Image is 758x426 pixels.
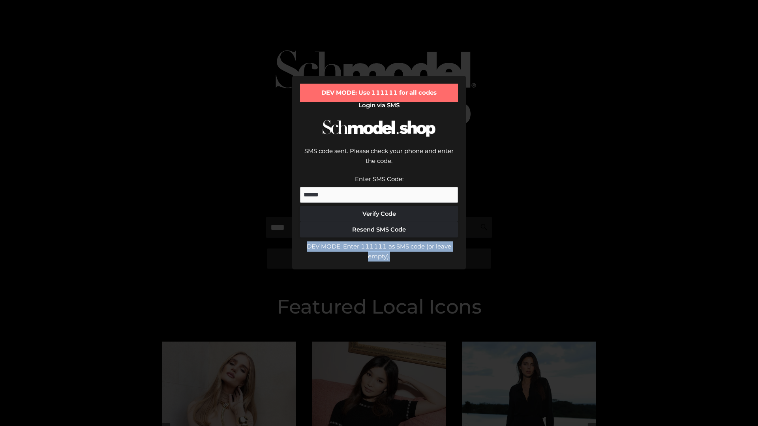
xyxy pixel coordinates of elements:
label: Enter SMS Code: [355,175,403,183]
h2: Login via SMS [300,102,458,109]
div: DEV MODE: Enter 111111 as SMS code (or leave empty). [300,241,458,262]
div: DEV MODE: Use 111111 for all codes [300,84,458,102]
img: Schmodel Logo [320,113,438,144]
button: Resend SMS Code [300,222,458,237]
button: Verify Code [300,206,458,222]
div: SMS code sent. Please check your phone and enter the code. [300,146,458,174]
